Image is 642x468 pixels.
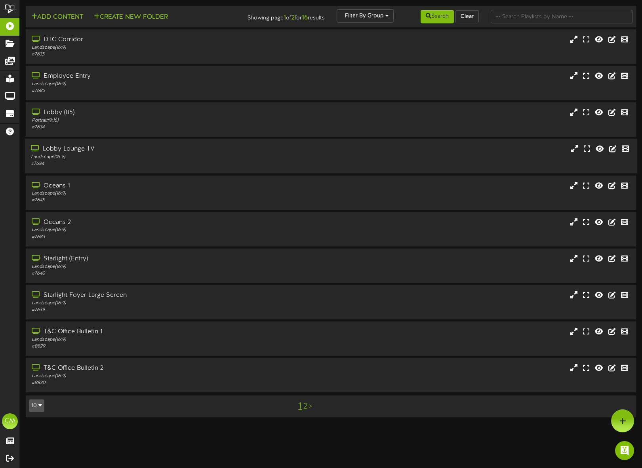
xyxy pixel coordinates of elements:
[491,10,633,23] input: -- Search Playlists by Name --
[32,291,274,300] div: Starlight Foyer Large Screen
[309,402,312,411] a: >
[302,14,308,21] strong: 16
[32,190,274,197] div: Landscape ( 16:9 )
[32,264,274,270] div: Landscape ( 16:9 )
[421,10,454,23] button: Search
[32,343,274,350] div: # 8829
[32,181,274,191] div: Oceans 1
[228,9,331,23] div: Showing page of for results
[31,154,274,160] div: Landscape ( 16:9 )
[32,35,274,44] div: DTC Corridor
[32,124,274,131] div: # 7634
[32,336,274,343] div: Landscape ( 16:9 )
[32,380,274,386] div: # 8830
[2,413,18,429] div: CM
[291,14,295,21] strong: 2
[32,307,274,313] div: # 7639
[32,364,274,373] div: T&C Office Bulletin 2
[32,117,274,124] div: Portrait ( 9:16 )
[32,72,274,81] div: Employee Entry
[32,218,274,227] div: Oceans 2
[298,401,302,411] a: 1
[32,88,274,94] div: # 7685
[32,270,274,277] div: # 7640
[91,12,170,22] button: Create New Folder
[31,160,274,167] div: # 7684
[32,108,274,117] div: Lobby (85)
[32,234,274,241] div: # 7683
[32,300,274,307] div: Landscape ( 16:9 )
[32,373,274,380] div: Landscape ( 16:9 )
[337,9,394,23] button: Filter By Group
[32,254,274,264] div: Starlight (Entry)
[32,197,274,204] div: # 7645
[32,227,274,233] div: Landscape ( 16:9 )
[303,402,307,411] a: 2
[615,441,634,460] div: Open Intercom Messenger
[32,44,274,51] div: Landscape ( 16:9 )
[284,14,286,21] strong: 1
[32,51,274,58] div: # 7635
[32,81,274,88] div: Landscape ( 16:9 )
[32,327,274,336] div: T&C Office Bulletin 1
[455,10,479,23] button: Clear
[29,399,44,412] button: 10
[31,145,274,154] div: Lobby Lounge TV
[29,12,86,22] button: Add Content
